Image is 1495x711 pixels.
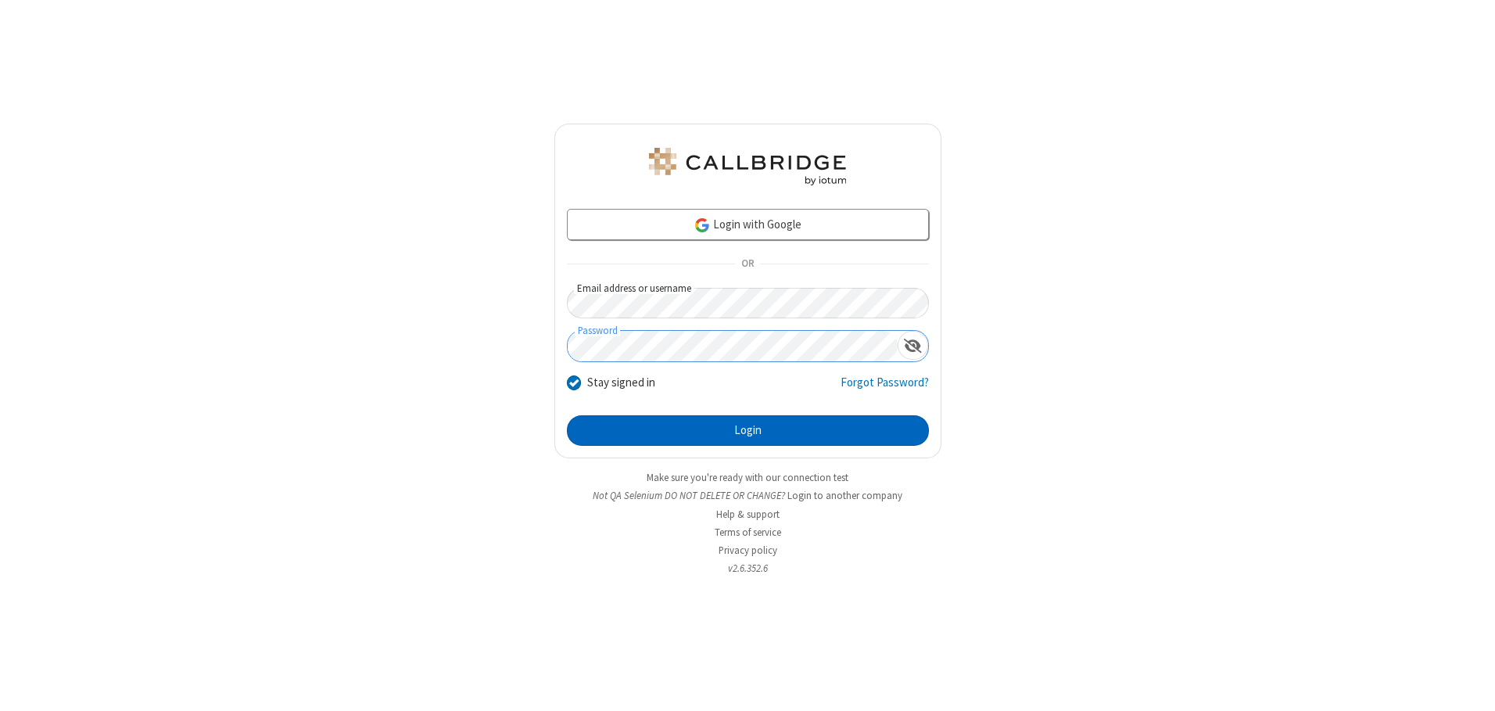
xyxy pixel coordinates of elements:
button: Login [567,415,929,447]
a: Login with Google [567,209,929,240]
img: google-icon.png [694,217,711,234]
button: Login to another company [787,488,902,503]
li: v2.6.352.6 [554,561,941,576]
label: Stay signed in [587,374,655,392]
a: Terms of service [715,526,781,539]
a: Privacy policy [719,544,777,557]
input: Password [568,331,898,361]
a: Forgot Password? [841,374,929,404]
input: Email address or username [567,288,929,318]
span: OR [735,253,760,275]
li: Not QA Selenium DO NOT DELETE OR CHANGE? [554,488,941,503]
div: Show password [898,331,928,360]
img: QA Selenium DO NOT DELETE OR CHANGE [646,148,849,185]
a: Make sure you're ready with our connection test [647,471,848,484]
a: Help & support [716,508,780,521]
